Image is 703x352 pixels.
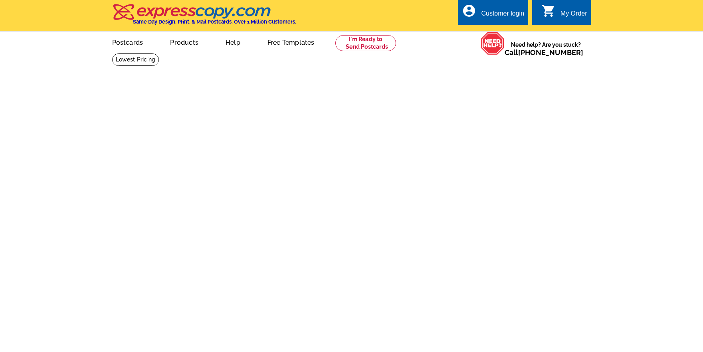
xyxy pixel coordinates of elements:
[541,9,587,19] a: shopping_cart My Order
[133,19,296,25] h4: Same Day Design, Print, & Mail Postcards. Over 1 Million Customers.
[213,32,253,51] a: Help
[99,32,156,51] a: Postcards
[560,10,587,21] div: My Order
[505,48,583,57] span: Call
[112,10,296,25] a: Same Day Design, Print, & Mail Postcards. Over 1 Million Customers.
[255,32,327,51] a: Free Templates
[462,4,476,18] i: account_circle
[518,48,583,57] a: [PHONE_NUMBER]
[481,10,524,21] div: Customer login
[157,32,211,51] a: Products
[505,41,587,57] span: Need help? Are you stuck?
[541,4,556,18] i: shopping_cart
[462,9,524,19] a: account_circle Customer login
[481,32,505,55] img: help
